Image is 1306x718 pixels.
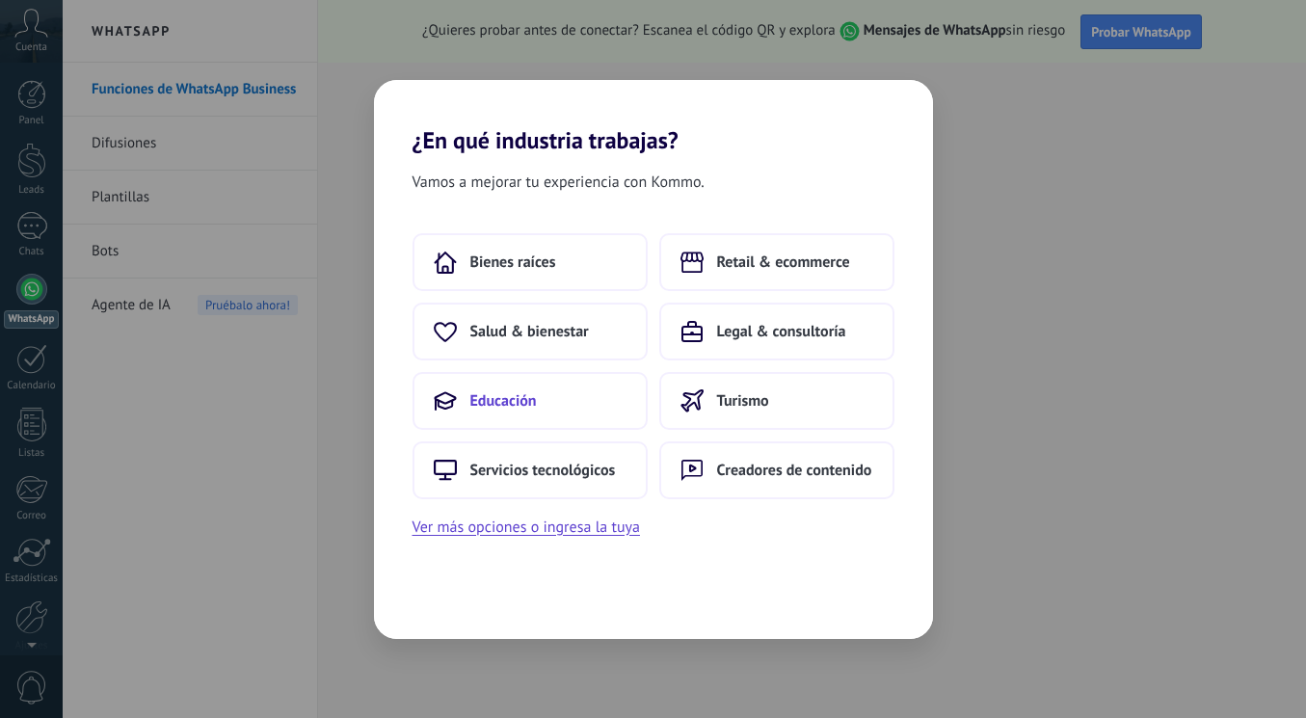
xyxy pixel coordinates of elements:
button: Turismo [659,372,894,430]
button: Servicios tecnológicos [413,441,648,499]
span: Turismo [717,391,769,411]
span: Educación [470,391,537,411]
span: Creadores de contenido [717,461,872,480]
button: Creadores de contenido [659,441,894,499]
span: Legal & consultoría [717,322,846,341]
span: Servicios tecnológicos [470,461,616,480]
button: Salud & bienestar [413,303,648,360]
button: Legal & consultoría [659,303,894,360]
button: Retail & ecommerce [659,233,894,291]
span: Vamos a mejorar tu experiencia con Kommo. [413,170,705,195]
button: Bienes raíces [413,233,648,291]
span: Retail & ecommerce [717,253,850,272]
button: Educación [413,372,648,430]
h2: ¿En qué industria trabajas? [374,80,933,154]
span: Salud & bienestar [470,322,589,341]
button: Ver más opciones o ingresa la tuya [413,515,640,540]
span: Bienes raíces [470,253,556,272]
